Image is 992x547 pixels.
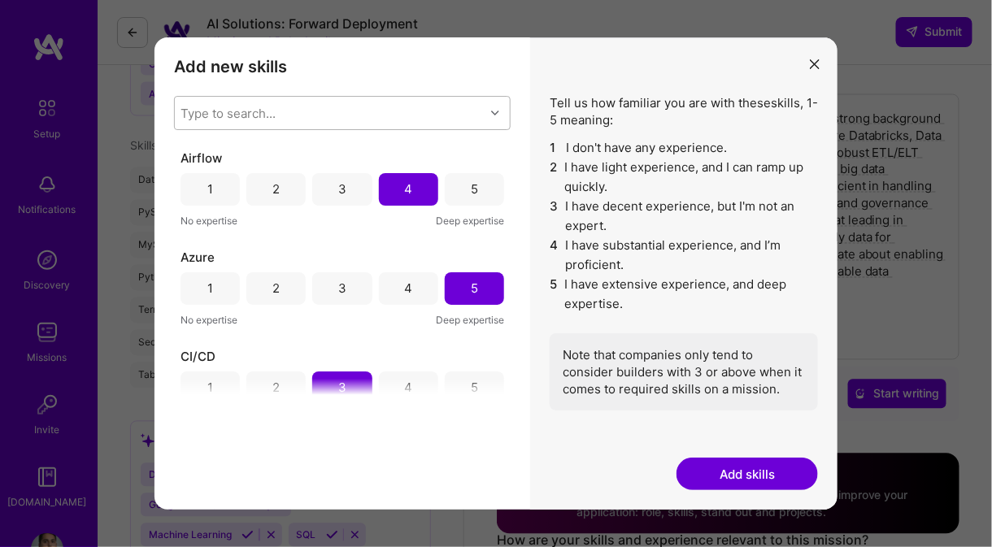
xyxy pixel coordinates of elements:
span: No expertise [181,311,237,328]
div: 3 [338,280,346,297]
div: 5 [471,280,478,297]
div: 4 [404,379,412,396]
div: 4 [404,280,412,297]
span: 3 [550,197,559,236]
div: 3 [338,180,346,198]
li: I have decent experience, but I'm not an expert. [550,197,818,236]
li: I have light experience, and I can ramp up quickly. [550,158,818,197]
li: I have extensive experience, and deep expertise. [550,275,818,314]
span: 2 [550,158,559,197]
div: modal [154,37,838,510]
li: I have substantial experience, and I’m proficient. [550,236,818,275]
button: Add skills [677,458,818,490]
div: 4 [404,180,412,198]
div: Note that companies only tend to consider builders with 3 or above when it comes to required skil... [550,333,818,410]
span: 4 [550,236,559,275]
div: Type to search... [181,104,276,121]
div: 2 [272,379,280,396]
div: 5 [471,180,478,198]
div: Tell us how familiar you are with these skills , 1-5 meaning: [550,94,818,410]
div: 1 [207,180,213,198]
span: 1 [550,138,559,158]
div: 1 [207,280,213,297]
span: 5 [550,275,559,314]
span: CI/CD [181,348,215,365]
li: I don't have any experience. [550,138,818,158]
h3: Add new skills [174,57,511,76]
i: icon Close [810,59,820,69]
div: 3 [338,379,346,396]
i: icon Chevron [491,109,499,117]
div: 2 [272,180,280,198]
span: Azure [181,249,215,266]
span: Airflow [181,150,222,167]
div: 1 [207,379,213,396]
span: Deep expertise [436,212,504,229]
div: 2 [272,280,280,297]
div: 5 [471,379,478,396]
span: Deep expertise [436,311,504,328]
span: No expertise [181,212,237,229]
